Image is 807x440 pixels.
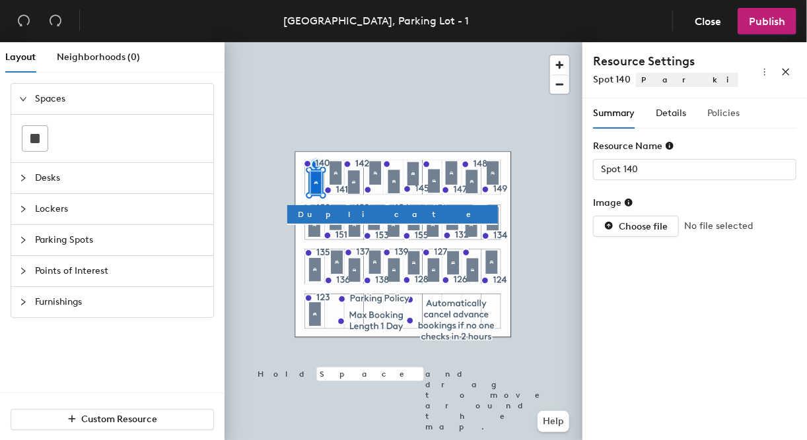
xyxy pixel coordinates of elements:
[593,74,631,85] span: Spot 140
[283,13,469,29] div: [GEOGRAPHIC_DATA], Parking Lot - 1
[656,108,686,119] span: Details
[593,141,674,152] div: Resource Name
[593,108,635,119] span: Summary
[593,197,633,208] div: Image
[707,108,740,119] span: Policies
[42,8,69,34] button: Redo (⌘ + ⇧ + Z)
[781,67,790,77] span: close
[684,8,732,34] button: Close
[619,221,668,232] span: Choose file
[35,84,205,114] span: Spaces
[35,287,205,317] span: Furnishings
[593,216,679,237] button: Choose file
[593,53,738,70] h4: Resource Settings
[19,95,27,103] span: expanded
[35,256,205,286] span: Points of Interest
[11,409,214,430] button: Custom Resource
[695,15,721,28] span: Close
[298,208,487,220] span: Duplicate
[35,194,205,224] span: Lockers
[684,219,753,234] span: No file selected
[760,67,769,77] span: more
[35,225,205,255] span: Parking Spots
[19,298,27,306] span: collapsed
[5,51,36,63] span: Layout
[11,8,37,34] button: Undo (⌘ + Z)
[19,205,27,213] span: collapsed
[19,174,27,182] span: collapsed
[57,51,140,63] span: Neighborhoods (0)
[19,267,27,275] span: collapsed
[35,163,205,193] span: Desks
[593,159,796,180] input: Unknown Parking Spots
[538,411,569,432] button: Help
[287,205,498,224] button: Duplicate
[19,236,27,244] span: collapsed
[749,15,785,28] span: Publish
[738,8,796,34] button: Publish
[82,414,158,425] span: Custom Resource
